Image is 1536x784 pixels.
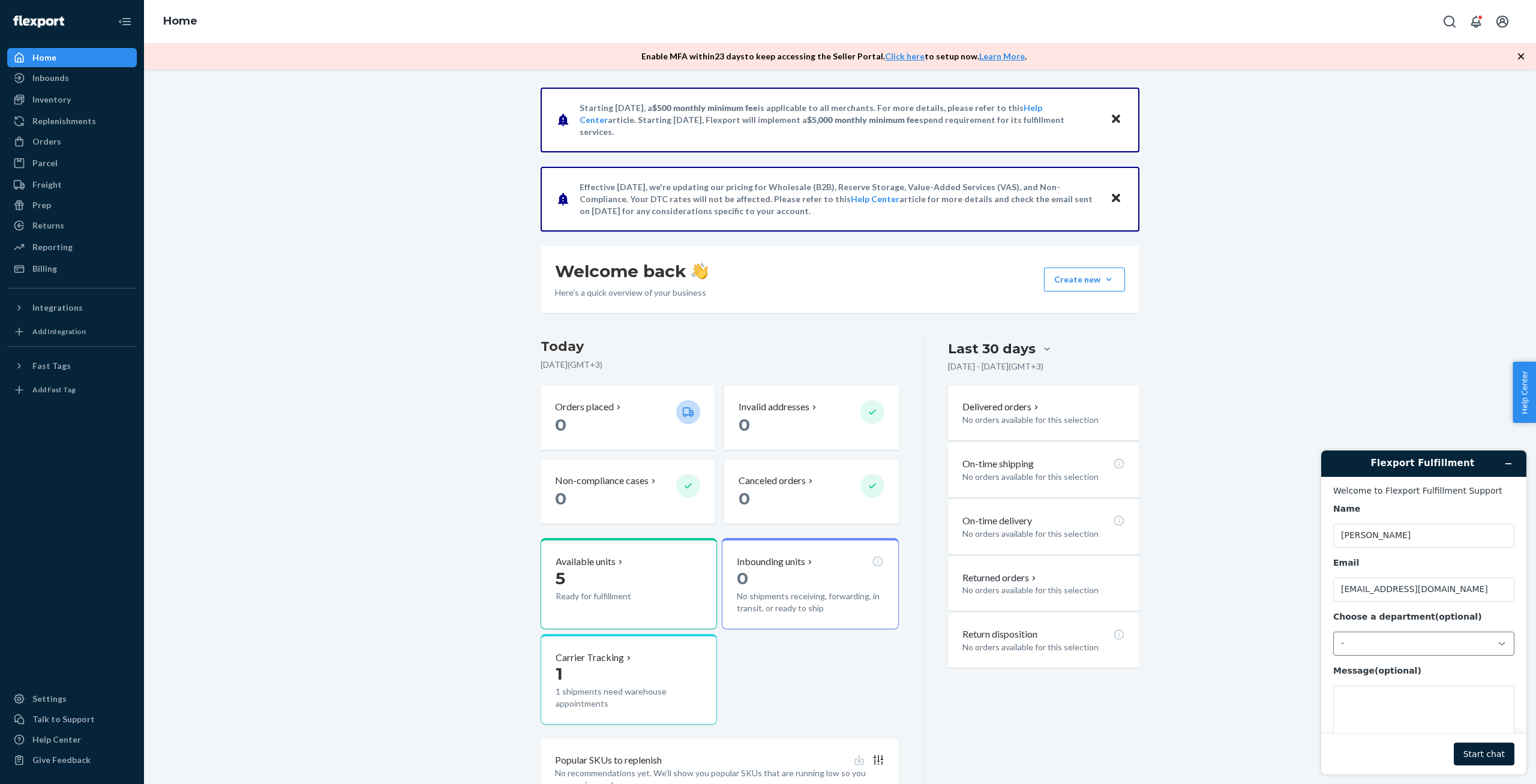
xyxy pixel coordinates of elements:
[32,693,67,705] div: Settings
[13,16,64,28] img: Flexport logo
[7,380,137,399] a: Add Fast Tag
[7,710,137,729] button: Talk to Support
[541,538,717,629] button: Available units5Ready for fulfillment
[556,555,616,569] p: Available units
[948,340,1036,358] div: Last 30 days
[556,651,624,665] p: Carrier Tracking
[7,112,137,131] a: Replenishments
[737,590,883,614] p: No shipments receiving, forwarding, in transit, or ready to ship
[541,386,715,450] button: Orders placed 0
[541,337,899,356] h3: Today
[32,263,57,275] div: Billing
[555,287,708,299] p: Here’s a quick overview of your business
[154,4,207,39] ol: breadcrumbs
[32,220,64,232] div: Returns
[962,528,1125,540] p: No orders available for this selection
[1513,362,1536,423] button: Help Center
[541,459,715,524] button: Non-compliance cases 0
[32,179,62,191] div: Freight
[163,14,197,28] a: Home
[722,538,898,629] button: Inbounding units0No shipments receiving, forwarding, in transit, or ready to ship
[962,400,1041,414] button: Delivered orders
[32,734,81,746] div: Help Center
[7,175,137,194] a: Freight
[691,263,708,280] img: hand-wave emoji
[7,298,137,317] button: Integrations
[807,115,919,125] span: $5,000 monthly minimum fee
[556,590,667,602] p: Ready for fulfillment
[541,359,899,371] p: [DATE] ( GMT+3 )
[32,360,71,372] div: Fast Tags
[7,238,137,257] a: Reporting
[739,488,750,509] span: 0
[962,457,1034,471] p: On-time shipping
[7,689,137,708] a: Settings
[555,400,614,414] p: Orders placed
[555,488,566,509] span: 0
[724,386,898,450] button: Invalid addresses 0
[7,216,137,235] a: Returns
[32,241,73,253] div: Reporting
[724,459,898,524] button: Canceled orders 0
[962,571,1039,585] button: Returned orders
[113,10,137,34] button: Close Navigation
[32,713,95,725] div: Talk to Support
[1312,441,1536,784] iframe: Find more information here
[885,51,925,61] a: Click here
[556,568,565,588] span: 5
[7,730,137,749] a: Help Center
[32,302,83,314] div: Integrations
[7,90,137,109] a: Inventory
[555,474,649,488] p: Non-compliance cases
[32,72,69,84] div: Inbounds
[1044,268,1125,292] button: Create new
[1464,10,1488,34] button: Open notifications
[7,132,137,151] a: Orders
[580,102,1099,138] p: Starting [DATE], a is applicable to all merchants. For more details, please refer to this article...
[739,474,806,488] p: Canceled orders
[652,103,758,113] span: $500 monthly minimum fee
[7,322,137,341] a: Add Integration
[7,259,137,278] a: Billing
[7,750,137,770] button: Give Feedback
[7,196,137,215] a: Prep
[7,48,137,67] a: Home
[32,157,58,169] div: Parcel
[962,584,1125,596] p: No orders available for this selection
[580,181,1099,217] p: Effective [DATE], we're updating our pricing for Wholesale (B2B), Reserve Storage, Value-Added Se...
[32,385,76,395] div: Add Fast Tag
[32,115,96,127] div: Replenishments
[737,568,748,588] span: 0
[962,641,1125,653] p: No orders available for this selection
[739,414,750,435] span: 0
[948,361,1043,373] p: [DATE] - [DATE] ( GMT+3 )
[32,326,86,337] div: Add Integration
[1108,190,1124,208] button: Close
[32,754,91,766] div: Give Feedback
[979,51,1025,61] a: Learn More
[641,50,1027,62] p: Enable MFA within 23 days to keep accessing the Seller Portal. to setup now. .
[26,8,51,19] span: Chat
[7,356,137,376] button: Fast Tags
[962,627,1037,641] p: Return disposition
[556,663,563,684] span: 1
[737,555,805,569] p: Inbounding units
[555,260,708,282] h1: Welcome back
[851,194,899,204] a: Help Center
[1490,10,1514,34] button: Open account menu
[1108,111,1124,128] button: Close
[7,68,137,88] a: Inbounds
[962,514,1032,528] p: On-time delivery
